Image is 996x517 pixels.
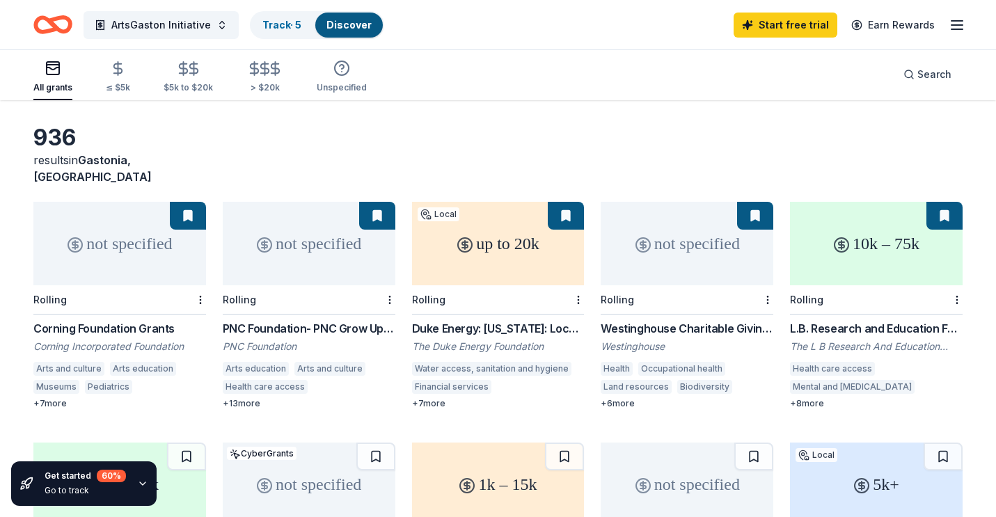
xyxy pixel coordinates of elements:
[412,202,585,409] a: up to 20kLocalRollingDuke Energy: [US_STATE]: Local Impact GrantsThe Duke Energy FoundationWater ...
[97,470,126,482] div: 60 %
[412,202,585,285] div: up to 20k
[223,320,395,337] div: PNC Foundation- PNC Grow Up Great
[790,202,963,285] div: 10k – 75k
[412,380,491,394] div: Financial services
[601,362,633,376] div: Health
[790,320,963,337] div: L.B. Research and Education Foundation
[250,11,384,39] button: Track· 5Discover
[45,470,126,482] div: Get started
[601,202,773,285] div: not specified
[33,202,206,409] a: not specifiedRollingCorning Foundation GrantsCorning Incorporated FoundationArts and cultureArts ...
[790,362,875,376] div: Health care access
[223,340,395,353] div: PNC Foundation
[110,362,176,376] div: Arts education
[33,294,67,305] div: Rolling
[33,340,206,353] div: Corning Incorporated Foundation
[412,398,585,409] div: + 7 more
[412,340,585,353] div: The Duke Energy Foundation
[246,55,283,100] button: > $20k
[677,380,732,394] div: Biodiversity
[85,380,132,394] div: Pediatrics
[223,398,395,409] div: + 13 more
[246,82,283,93] div: > $20k
[33,202,206,285] div: not specified
[796,448,837,462] div: Local
[412,320,585,337] div: Duke Energy: [US_STATE]: Local Impact Grants
[790,340,963,353] div: The L B Research And Education Foundation
[227,447,297,460] div: CyberGrants
[790,294,823,305] div: Rolling
[892,61,963,88] button: Search
[601,380,672,394] div: Land resources
[223,202,395,285] div: not specified
[294,362,365,376] div: Arts and culture
[917,66,951,83] span: Search
[326,19,372,31] a: Discover
[33,82,72,93] div: All grants
[412,294,445,305] div: Rolling
[223,362,289,376] div: Arts education
[734,13,837,38] a: Start free trial
[601,320,773,337] div: Westinghouse Charitable Giving Program
[33,380,79,394] div: Museums
[33,398,206,409] div: + 7 more
[84,11,239,39] button: ArtsGaston Initiative
[418,207,459,221] div: Local
[317,54,367,100] button: Unspecified
[601,398,773,409] div: + 6 more
[164,82,213,93] div: $5k to $20k
[843,13,943,38] a: Earn Rewards
[317,82,367,93] div: Unspecified
[223,380,308,394] div: Health care access
[790,380,915,394] div: Mental and [MEDICAL_DATA]
[790,202,963,409] a: 10k – 75kRollingL.B. Research and Education FoundationThe L B Research And Education FoundationHe...
[106,82,130,93] div: ≤ $5k
[33,362,104,376] div: Arts and culture
[33,153,152,184] span: in
[33,152,206,185] div: results
[33,124,206,152] div: 936
[790,398,963,409] div: + 8 more
[45,485,126,496] div: Go to track
[33,8,72,41] a: Home
[33,54,72,100] button: All grants
[223,294,256,305] div: Rolling
[33,153,152,184] span: Gastonia, [GEOGRAPHIC_DATA]
[601,340,773,353] div: Westinghouse
[262,19,301,31] a: Track· 5
[106,55,130,100] button: ≤ $5k
[601,294,634,305] div: Rolling
[638,362,725,376] div: Occupational health
[33,320,206,337] div: Corning Foundation Grants
[412,362,571,376] div: Water access, sanitation and hygiene
[111,17,211,33] span: ArtsGaston Initiative
[223,202,395,409] a: not specifiedRollingPNC Foundation- PNC Grow Up GreatPNC FoundationArts educationArts and culture...
[601,202,773,409] a: not specifiedRollingWestinghouse Charitable Giving ProgramWestinghouseHealthOccupational healthLa...
[164,55,213,100] button: $5k to $20k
